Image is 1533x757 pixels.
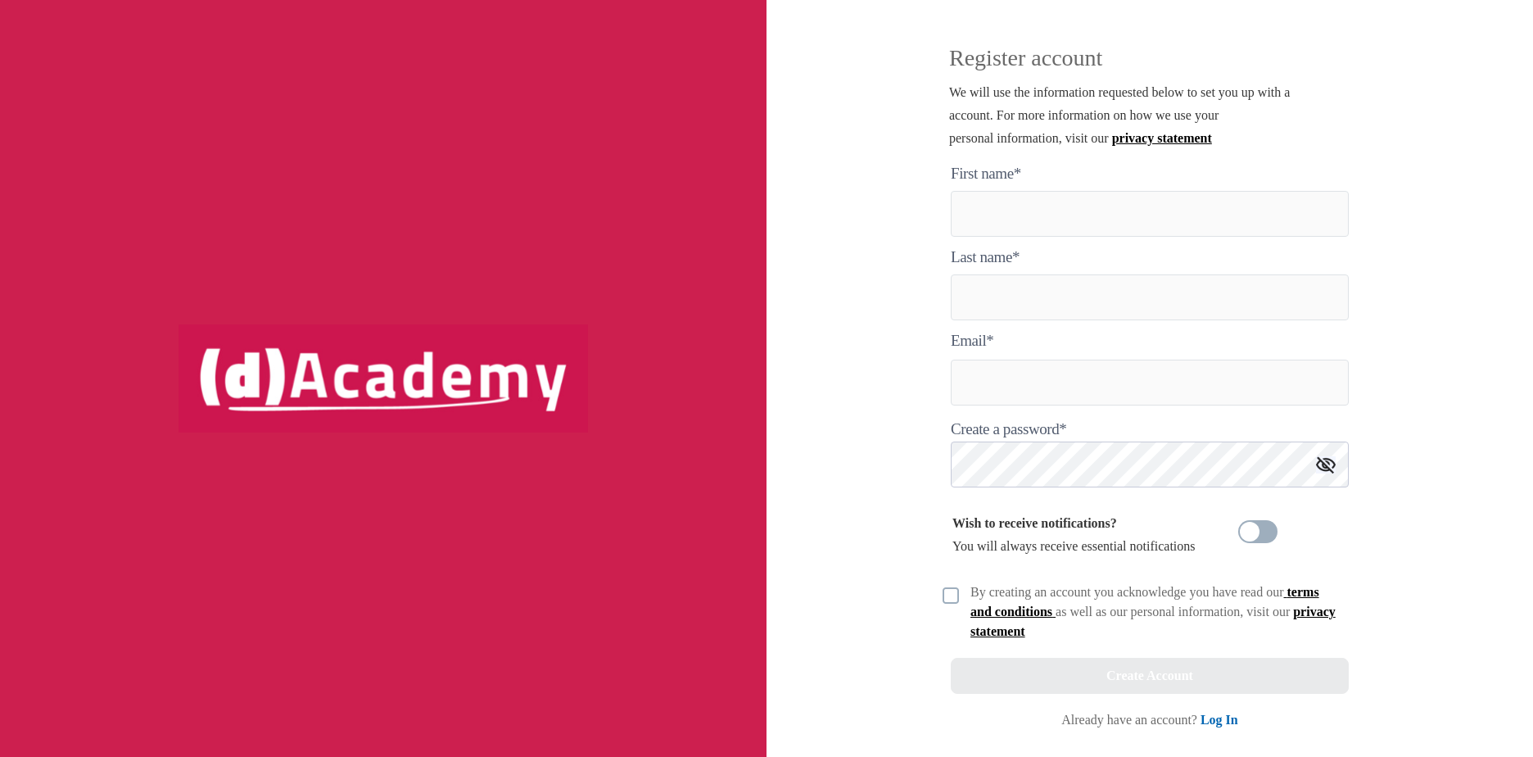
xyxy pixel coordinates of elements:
img: icon [1316,456,1336,474]
button: Create Account [951,658,1349,694]
div: Already have an account? [1061,710,1237,730]
img: unCheck [943,587,959,604]
span: We will use the information requested below to set you up with a account. For more information on... [949,85,1290,145]
b: Wish to receive notifications? [952,516,1117,530]
div: You will always receive essential notifications [952,512,1196,558]
div: By creating an account you acknowledge you have read our as well as our personal information, vis... [970,582,1339,641]
div: Create Account [1106,664,1193,687]
a: Log In [1201,713,1238,727]
p: Register account [949,48,1359,81]
img: logo [179,324,588,433]
a: privacy statement [1112,131,1212,145]
a: privacy statement [970,605,1336,638]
